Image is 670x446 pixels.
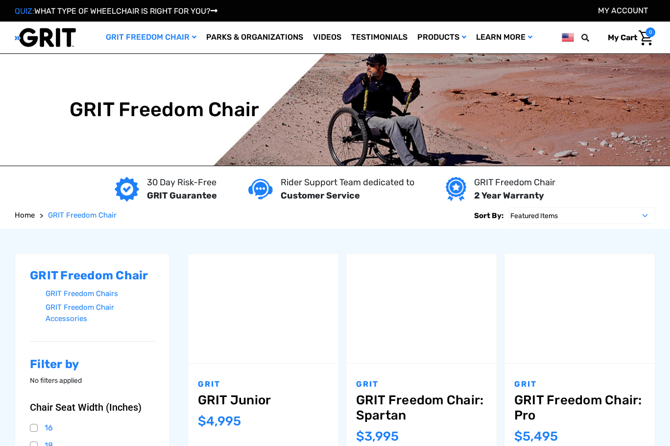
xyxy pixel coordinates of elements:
[115,177,139,201] img: GRIT Guarantee
[281,176,414,189] p: Rider Support Team dedicated to
[198,414,241,429] span: $4,995
[356,393,487,423] a: GRIT Freedom Chair: Spartan,$3,995.00
[46,300,155,325] a: GRIT Freedom Chair Accessories
[474,176,555,189] p: GRIT Freedom Chair
[188,254,338,363] a: GRIT Junior,$4,995.00
[639,30,653,46] img: Cart
[356,429,399,444] span: $3,995
[412,22,471,53] a: Products
[15,210,35,221] a: Home
[188,254,338,363] img: GRIT Junior: GRIT Freedom Chair all terrain wheelchair engineered specifically for kids
[30,269,155,283] h2: GRIT Freedom Chair
[147,176,217,189] p: 30 Day Risk-Free
[562,31,574,44] img: us.png
[48,211,117,220] span: GRIT Freedom Chair
[608,33,637,42] span: My Cart
[598,6,648,15] a: Account
[30,401,142,413] span: Chair Seat Width (Inches)
[70,98,260,122] h1: GRIT Freedom Chair
[586,27,600,48] input: Search
[504,254,655,363] a: GRIT Freedom Chair: Pro,$5,495.00
[15,27,76,48] img: GRIT All-Terrain Wheelchair and Mobility Equipment
[646,27,655,37] span: 0
[15,6,34,16] span: QUIZ:
[474,207,503,224] label: Sort By:
[346,254,497,363] a: GRIT Freedom Chair: Spartan,$3,995.00
[474,190,544,201] strong: 2 Year Warranty
[198,378,329,390] p: GRIT
[514,429,558,444] span: $5,495
[308,22,346,53] a: Videos
[30,375,155,386] p: No filters applied
[471,22,537,53] a: Learn More
[248,179,273,199] img: Customer service
[30,421,155,435] a: 16
[514,393,645,423] a: GRIT Freedom Chair: Pro,$5,495.00
[46,287,155,301] a: GRIT Freedom Chairs
[30,401,155,413] button: Chair Seat Width (Inches)
[356,378,487,390] p: GRIT
[147,190,217,201] strong: GRIT Guarantee
[201,22,308,53] a: Parks & Organizations
[30,357,155,372] h2: Filter by
[504,254,655,363] img: GRIT Freedom Chair Pro: the Pro model shown including contoured Invacare Matrx seatback, Spinergy...
[15,211,35,220] span: Home
[15,6,217,16] a: QUIZ:WHAT TYPE OF WHEELCHAIR IS RIGHT FOR YOU?
[346,254,497,363] img: GRIT Freedom Chair: Spartan
[48,210,117,221] a: GRIT Freedom Chair
[514,378,645,390] p: GRIT
[281,190,360,201] strong: Customer Service
[198,393,329,408] a: GRIT Junior,$4,995.00
[446,177,466,201] img: Year warranty
[600,27,655,48] a: Cart with 0 items
[101,22,201,53] a: GRIT Freedom Chair
[346,22,412,53] a: Testimonials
